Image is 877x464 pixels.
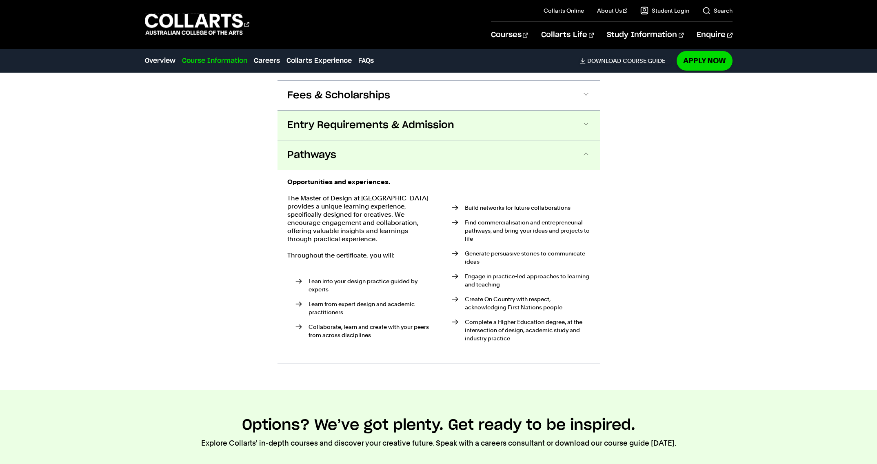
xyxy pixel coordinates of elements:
[182,56,247,66] a: Course Information
[452,272,590,289] li: Engage in practice-led approaches to learning and teaching
[278,140,600,170] button: Pathways
[287,178,390,186] strong: Opportunities and experiences.
[287,89,390,102] span: Fees & Scholarships
[145,56,175,66] a: Overview
[491,22,528,49] a: Courses
[287,149,336,162] span: Pathways
[358,56,374,66] a: FAQs
[286,56,352,66] a: Collarts Experience
[254,56,280,66] a: Careers
[677,51,733,70] a: Apply Now
[278,81,600,110] button: Fees & Scholarships
[278,111,600,140] button: Entry Requirements & Admission
[607,22,684,49] a: Study Information
[278,170,600,364] div: Pathways
[640,7,689,15] a: Student Login
[452,318,590,342] li: Complete a Higher Education degree, at the intersection of design, academic study and industry pr...
[287,194,434,243] p: The Master of Design at [GEOGRAPHIC_DATA] provides a unique learning experience, specifically des...
[287,119,454,132] span: Entry Requirements & Admission
[587,57,621,64] span: Download
[452,249,590,266] li: Generate persuasive stories to communicate ideas
[452,218,590,243] li: Find commercialisation and entrepreneurial pathways, and bring your ideas and projects to life
[242,416,635,434] h2: Options? We’ve got plenty. Get ready to be inspired.
[201,437,676,449] p: Explore Collarts' in-depth courses and discover your creative future. Speak with a careers consul...
[295,277,434,293] li: Lean into your design practice guided by experts
[580,57,672,64] a: DownloadCourse Guide
[452,204,590,212] li: Build networks for future collaborations
[295,300,434,316] li: Learn from expert design and academic practitioners
[702,7,733,15] a: Search
[452,295,590,311] li: Create On Country with respect, acknowledging First Nations people
[544,7,584,15] a: Collarts Online
[697,22,732,49] a: Enquire
[541,22,594,49] a: Collarts Life
[145,13,249,36] div: Go to homepage
[295,323,434,339] li: Collaborate, learn and create with your peers from across disciplines
[287,251,434,260] p: Throughout the certificate, you will:
[597,7,627,15] a: About Us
